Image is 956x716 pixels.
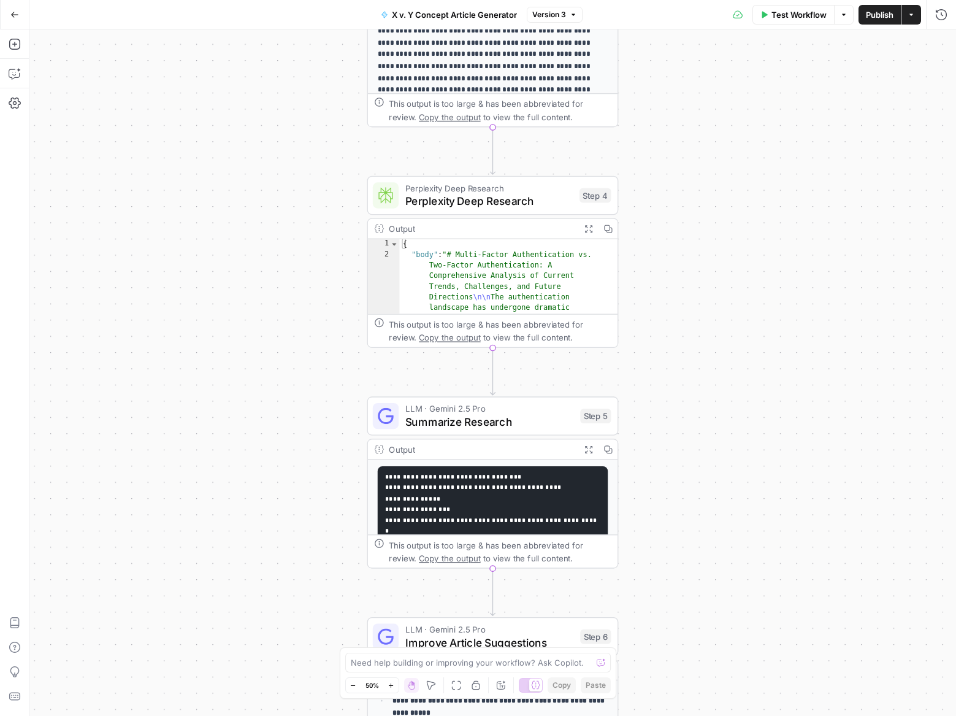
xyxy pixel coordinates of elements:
[553,680,571,691] span: Copy
[390,239,399,250] span: Toggle code folding, rows 1 through 3
[405,402,574,415] span: LLM · Gemini 2.5 Pro
[580,409,611,423] div: Step 5
[365,680,379,690] span: 50%
[586,680,606,691] span: Paste
[419,553,480,563] span: Copy the output
[491,348,495,395] g: Edge from step_4 to step_5
[866,9,893,21] span: Publish
[771,9,827,21] span: Test Workflow
[579,188,611,203] div: Step 4
[389,98,611,123] div: This output is too large & has been abbreviated for review. to view the full content.
[527,7,583,23] button: Version 3
[419,112,480,121] span: Copy the output
[373,5,524,25] button: X v. Y Concept Article Generator
[389,443,573,456] div: Output
[389,539,611,564] div: This output is too large & has been abbreviated for review. to view the full content.
[858,5,901,25] button: Publish
[367,176,619,348] div: Perplexity Deep ResearchPerplexity Deep ResearchStep 4Output{ "body":"# Multi-Factor Authenticati...
[405,623,574,636] span: LLM · Gemini 2.5 Pro
[405,182,573,194] span: Perplexity Deep Research
[491,127,495,174] g: Edge from step_1 to step_4
[389,222,573,235] div: Output
[419,333,480,342] span: Copy the output
[405,634,574,650] span: Improve Article Suggestions
[392,9,517,21] span: X v. Y Concept Article Generator
[389,318,611,344] div: This output is too large & has been abbreviated for review. to view the full content.
[405,193,573,209] span: Perplexity Deep Research
[405,414,574,429] span: Summarize Research
[548,677,576,693] button: Copy
[368,239,400,250] div: 1
[752,5,834,25] button: Test Workflow
[532,9,566,20] span: Version 3
[580,629,611,644] div: Step 6
[491,569,495,616] g: Edge from step_5 to step_6
[581,677,611,693] button: Paste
